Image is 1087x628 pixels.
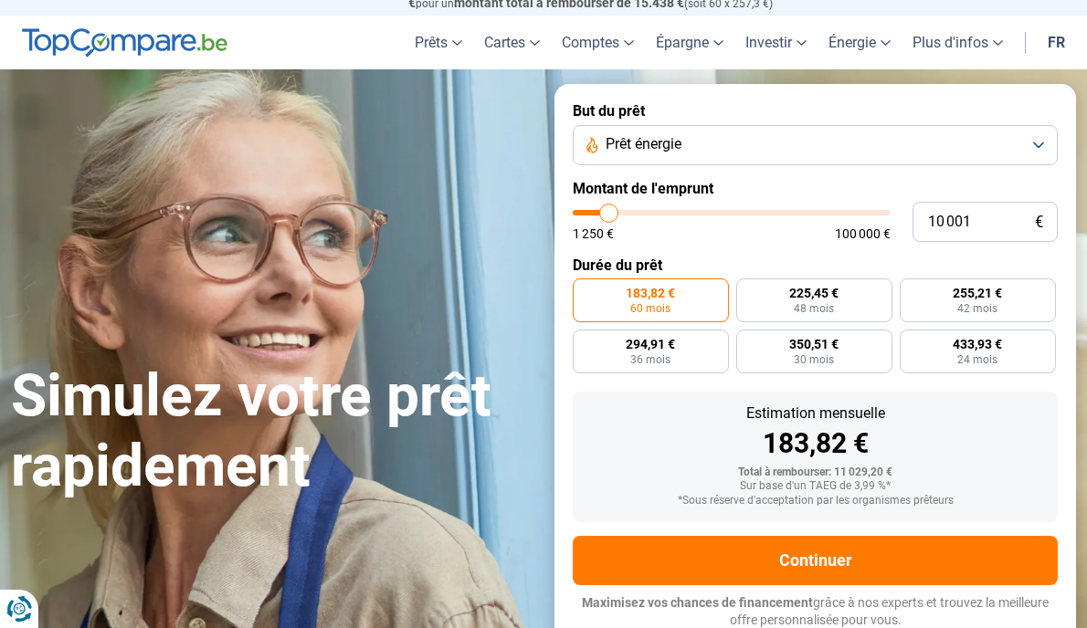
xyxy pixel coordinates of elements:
[573,125,1058,165] button: Prêt énergie
[734,16,818,69] a: Investir
[957,354,997,365] span: 24 mois
[11,361,533,502] h1: Simulez votre prêt rapidement
[587,466,1043,479] div: Total à rembourser: 11 029,20 €
[630,303,670,314] span: 60 mois
[789,287,839,299] span: 225,45 €
[953,338,1002,351] span: 433,93 €
[587,430,1043,457] div: 183,82 €
[582,595,813,610] span: Maximisez vos chances de financement
[404,16,473,69] a: Prêts
[573,536,1058,585] button: Continuer
[587,495,1043,508] div: *Sous réserve d'acceptation par les organismes prêteurs
[630,354,670,365] span: 36 mois
[626,338,675,351] span: 294,91 €
[818,16,902,69] a: Énergie
[794,303,834,314] span: 48 mois
[573,227,614,240] span: 1 250 €
[551,16,645,69] a: Comptes
[587,406,1043,421] div: Estimation mensuelle
[22,28,227,58] img: TopCompare
[835,227,891,240] span: 100 000 €
[573,102,1058,120] label: But du prêt
[794,354,834,365] span: 30 mois
[902,16,1014,69] a: Plus d'infos
[1037,16,1076,69] a: fr
[645,16,734,69] a: Épargne
[953,287,1002,299] span: 255,21 €
[587,480,1043,493] div: Sur base d'un TAEG de 3,99 %*
[1035,215,1043,230] span: €
[606,134,681,154] span: Prêt énergie
[473,16,551,69] a: Cartes
[626,287,675,299] span: 183,82 €
[573,180,1058,197] label: Montant de l'emprunt
[789,338,839,351] span: 350,51 €
[957,303,997,314] span: 42 mois
[573,256,1058,274] label: Durée du prêt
